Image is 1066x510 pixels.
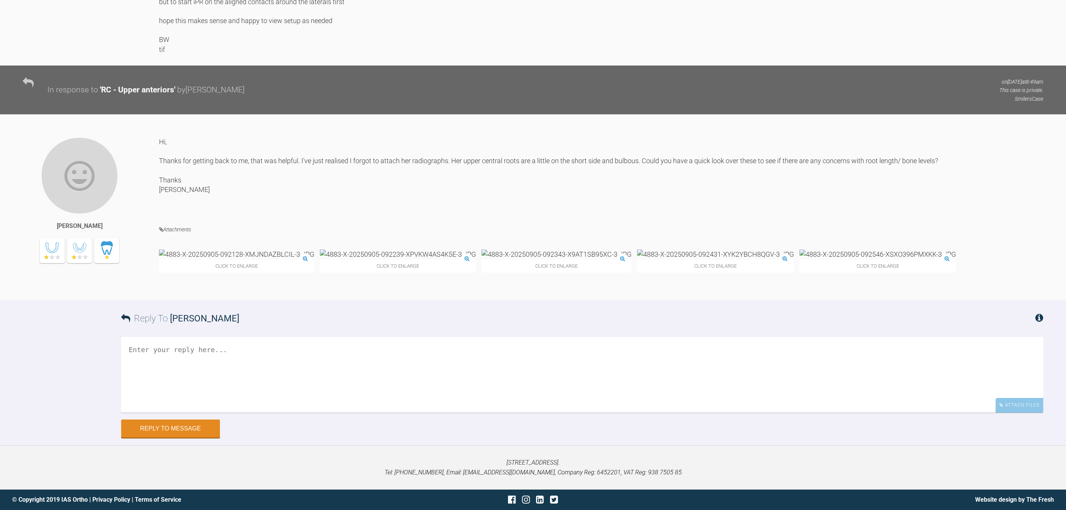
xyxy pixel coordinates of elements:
img: 4883-X-20250905-092343-X9AT1SB95XC-3.JPG [482,250,631,259]
div: In response to [47,84,98,97]
div: Hi, Thanks for getting back to me, that was helpful. I've just realised I forgot to attach her ra... [159,137,1043,214]
span: Click to enlarge [637,259,794,273]
img: 4883-X-20250905-092431-XYK2YBCH8QGV-3.JPG [637,250,794,259]
span: Click to enlarge [799,259,956,273]
span: Click to enlarge [159,259,314,273]
div: by [PERSON_NAME] [177,84,245,97]
img: 4883-X-20250905-092128-XMJNDAZBLCIL-3.JPG [159,250,314,259]
h3: Reply To [121,311,239,326]
span: Click to enlarge [320,259,476,273]
div: © Copyright 2019 IAS Ortho | | [12,495,359,505]
span: [PERSON_NAME] [170,313,239,324]
span: Click to enlarge [482,259,631,273]
div: ' RC - Upper anteriors ' [100,84,175,97]
div: [PERSON_NAME] [57,221,103,231]
img: Rosheen Patel [41,137,118,214]
p: This case is private. [999,86,1043,94]
p: Smilers Case [999,95,1043,103]
a: Privacy Policy [92,496,130,503]
img: 4883-X-20250905-092239-XPVKW4AS4K5E-3.JPG [320,250,476,259]
a: Website design by The Fresh [975,496,1054,503]
h4: Attachments [159,225,1043,234]
p: on [DATE] at 8:49am [999,78,1043,86]
img: 4883-X-20250905-092546-XSXO396PMXKK-3.JPG [799,250,956,259]
div: Attach Files [996,398,1043,413]
button: Reply to Message [121,420,220,438]
p: [STREET_ADDRESS]. Tel: [PHONE_NUMBER], Email: [EMAIL_ADDRESS][DOMAIN_NAME], Company Reg: 6452201,... [12,458,1054,477]
a: Terms of Service [135,496,181,503]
